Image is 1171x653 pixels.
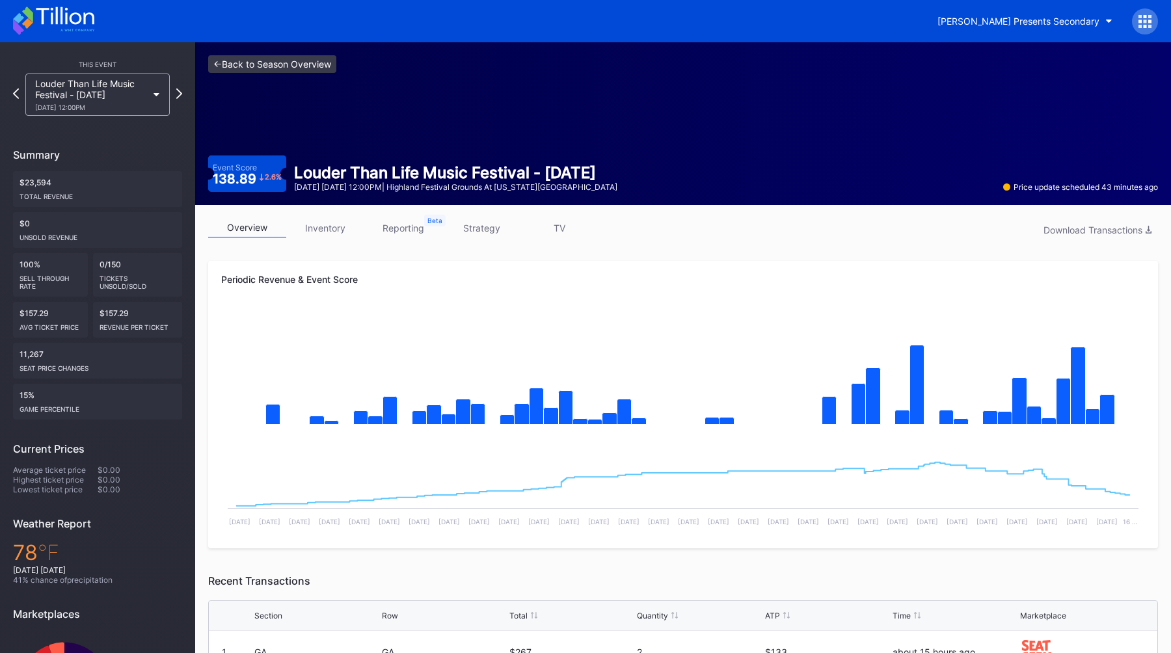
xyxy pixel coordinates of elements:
[98,465,182,475] div: $0.00
[1043,224,1151,235] div: Download Transactions
[13,565,182,575] div: [DATE] [DATE]
[35,103,147,111] div: [DATE] 12:00PM
[20,228,176,241] div: Unsold Revenue
[13,465,98,475] div: Average ticket price
[893,611,911,620] div: Time
[229,518,250,526] text: [DATE]
[13,148,182,161] div: Summary
[558,518,580,526] text: [DATE]
[1096,518,1118,526] text: [DATE]
[208,574,1158,587] div: Recent Transactions
[221,438,1145,535] svg: Chart title
[93,302,183,338] div: $157.29
[1020,611,1066,620] div: Marketplace
[208,218,286,238] a: overview
[618,518,639,526] text: [DATE]
[857,518,879,526] text: [DATE]
[13,475,98,485] div: Highest ticket price
[765,611,780,620] div: ATP
[98,485,182,494] div: $0.00
[13,302,88,338] div: $157.29
[13,575,182,585] div: 41 % chance of precipitation
[38,540,59,565] span: ℉
[13,442,182,455] div: Current Prices
[528,518,550,526] text: [DATE]
[289,518,310,526] text: [DATE]
[294,163,617,182] div: Louder Than Life Music Festival - [DATE]
[286,218,364,238] a: inventory
[254,611,282,620] div: Section
[937,16,1099,27] div: [PERSON_NAME] Presents Secondary
[13,253,88,297] div: 100%
[13,607,182,620] div: Marketplaces
[349,518,370,526] text: [DATE]
[221,274,1145,285] div: Periodic Revenue & Event Score
[98,475,182,485] div: $0.00
[93,253,183,297] div: 0/150
[917,518,938,526] text: [DATE]
[637,611,668,620] div: Quantity
[1066,518,1088,526] text: [DATE]
[409,518,430,526] text: [DATE]
[498,518,520,526] text: [DATE]
[20,318,81,331] div: Avg ticket price
[520,218,599,238] a: TV
[1037,221,1158,239] button: Download Transactions
[828,518,849,526] text: [DATE]
[13,212,182,248] div: $0
[738,518,759,526] text: [DATE]
[265,174,282,181] div: 2.6 %
[509,611,528,620] div: Total
[438,518,460,526] text: [DATE]
[798,518,819,526] text: [DATE]
[468,518,490,526] text: [DATE]
[1123,518,1137,526] text: 16 …
[976,518,998,526] text: [DATE]
[13,485,98,494] div: Lowest ticket price
[13,60,182,68] div: This Event
[588,518,610,526] text: [DATE]
[1003,182,1158,192] div: Price update scheduled 43 minutes ago
[382,611,398,620] div: Row
[35,78,147,111] div: Louder Than Life Music Festival - [DATE]
[648,518,669,526] text: [DATE]
[708,518,729,526] text: [DATE]
[928,9,1122,33] button: [PERSON_NAME] Presents Secondary
[13,517,182,530] div: Weather Report
[1036,518,1058,526] text: [DATE]
[100,318,176,331] div: Revenue per ticket
[20,187,176,200] div: Total Revenue
[208,55,336,73] a: <-Back to Season Overview
[768,518,789,526] text: [DATE]
[13,343,182,379] div: 11,267
[13,171,182,207] div: $23,594
[678,518,699,526] text: [DATE]
[20,269,81,290] div: Sell Through Rate
[294,182,617,192] div: [DATE] [DATE] 12:00PM | Highland Festival Grounds at [US_STATE][GEOGRAPHIC_DATA]
[13,384,182,420] div: 15%
[20,359,176,372] div: seat price changes
[319,518,340,526] text: [DATE]
[1006,518,1028,526] text: [DATE]
[947,518,968,526] text: [DATE]
[364,218,442,238] a: reporting
[221,308,1145,438] svg: Chart title
[13,540,182,565] div: 78
[442,218,520,238] a: strategy
[259,518,280,526] text: [DATE]
[213,172,282,185] div: 138.89
[379,518,400,526] text: [DATE]
[100,269,176,290] div: Tickets Unsold/Sold
[887,518,908,526] text: [DATE]
[213,163,257,172] div: Event Score
[20,400,176,413] div: Game percentile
